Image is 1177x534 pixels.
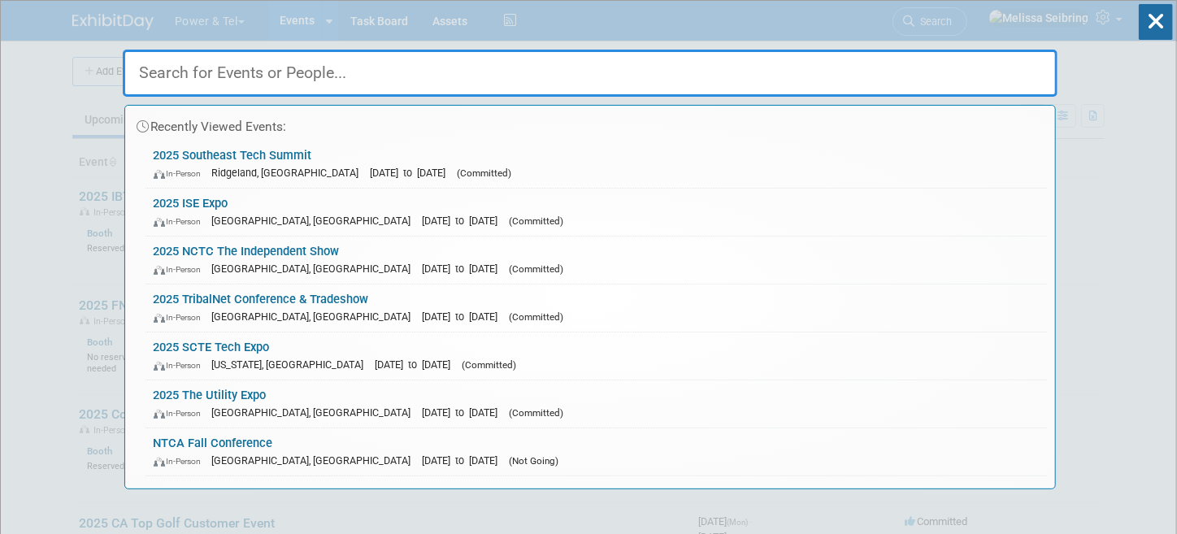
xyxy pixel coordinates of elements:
span: [GEOGRAPHIC_DATA], [GEOGRAPHIC_DATA] [212,310,419,323]
span: [US_STATE], [GEOGRAPHIC_DATA] [212,358,372,371]
span: (Committed) [463,359,517,371]
a: NTCA Fall Conference In-Person [GEOGRAPHIC_DATA], [GEOGRAPHIC_DATA] [DATE] to [DATE] (Not Going) [145,428,1047,475]
a: 2025 NCTC The Independent Show In-Person [GEOGRAPHIC_DATA], [GEOGRAPHIC_DATA] [DATE] to [DATE] (C... [145,237,1047,284]
span: (Committed) [510,215,564,227]
a: 2025 ISE Expo In-Person [GEOGRAPHIC_DATA], [GEOGRAPHIC_DATA] [DATE] to [DATE] (Committed) [145,189,1047,236]
span: In-Person [154,312,209,323]
span: [DATE] to [DATE] [371,167,454,179]
span: (Committed) [510,311,564,323]
span: [DATE] to [DATE] [423,310,506,323]
span: [GEOGRAPHIC_DATA], [GEOGRAPHIC_DATA] [212,215,419,227]
span: (Committed) [510,263,564,275]
span: (Not Going) [510,455,559,467]
span: [DATE] to [DATE] [423,454,506,467]
span: [DATE] to [DATE] [423,406,506,419]
span: In-Person [154,264,209,275]
a: 2025 The Utility Expo In-Person [GEOGRAPHIC_DATA], [GEOGRAPHIC_DATA] [DATE] to [DATE] (Committed) [145,380,1047,428]
span: Ridgeland, [GEOGRAPHIC_DATA] [212,167,367,179]
span: [DATE] to [DATE] [376,358,459,371]
span: [DATE] to [DATE] [423,215,506,227]
a: 2025 Southeast Tech Summit In-Person Ridgeland, [GEOGRAPHIC_DATA] [DATE] to [DATE] (Committed) [145,141,1047,188]
span: [GEOGRAPHIC_DATA], [GEOGRAPHIC_DATA] [212,406,419,419]
span: [DATE] to [DATE] [423,263,506,275]
span: In-Person [154,408,209,419]
span: In-Person [154,168,209,179]
span: In-Person [154,216,209,227]
span: (Committed) [510,407,564,419]
span: [GEOGRAPHIC_DATA], [GEOGRAPHIC_DATA] [212,263,419,275]
input: Search for Events or People... [123,50,1058,97]
span: (Committed) [458,167,512,179]
span: [GEOGRAPHIC_DATA], [GEOGRAPHIC_DATA] [212,454,419,467]
span: In-Person [154,360,209,371]
a: 2025 TribalNet Conference & Tradeshow In-Person [GEOGRAPHIC_DATA], [GEOGRAPHIC_DATA] [DATE] to [D... [145,284,1047,332]
span: In-Person [154,456,209,467]
div: Recently Viewed Events: [133,106,1047,141]
a: 2025 SCTE Tech Expo In-Person [US_STATE], [GEOGRAPHIC_DATA] [DATE] to [DATE] (Committed) [145,332,1047,380]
